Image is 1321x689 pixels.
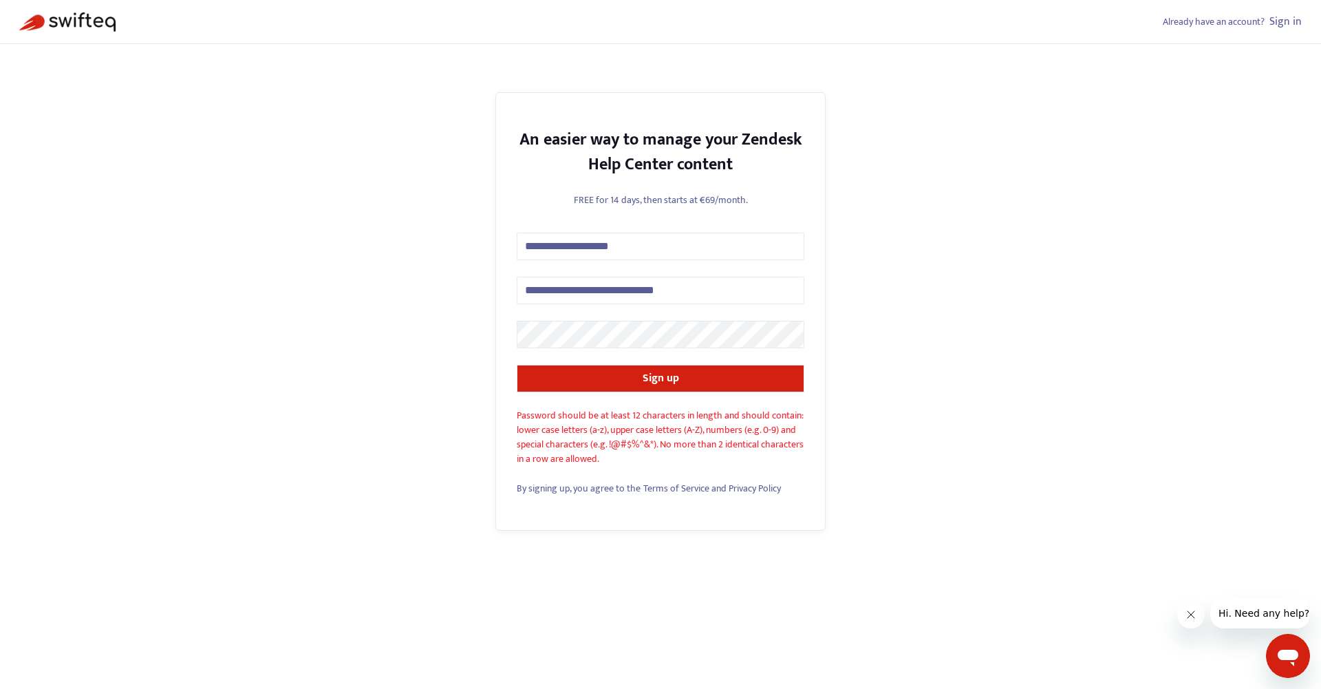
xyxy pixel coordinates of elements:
[517,365,804,392] button: Sign up
[729,480,781,496] a: Privacy Policy
[517,481,804,496] div: and
[643,369,679,388] strong: Sign up
[519,126,802,178] strong: An easier way to manage your Zendesk Help Center content
[517,480,641,496] span: By signing up, you agree to the
[1163,14,1265,30] span: Already have an account?
[1177,601,1205,628] iframe: Close message
[1269,12,1302,31] a: Sign in
[643,480,709,496] a: Terms of Service
[19,12,116,32] img: Swifteq
[1266,634,1310,678] iframe: Button to launch messaging window
[517,407,804,467] span: Password should be at least 12 characters in length and should contain: lower case letters (a-z),...
[1210,598,1310,628] iframe: Message from company
[517,193,804,207] p: FREE for 14 days, then starts at €69/month.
